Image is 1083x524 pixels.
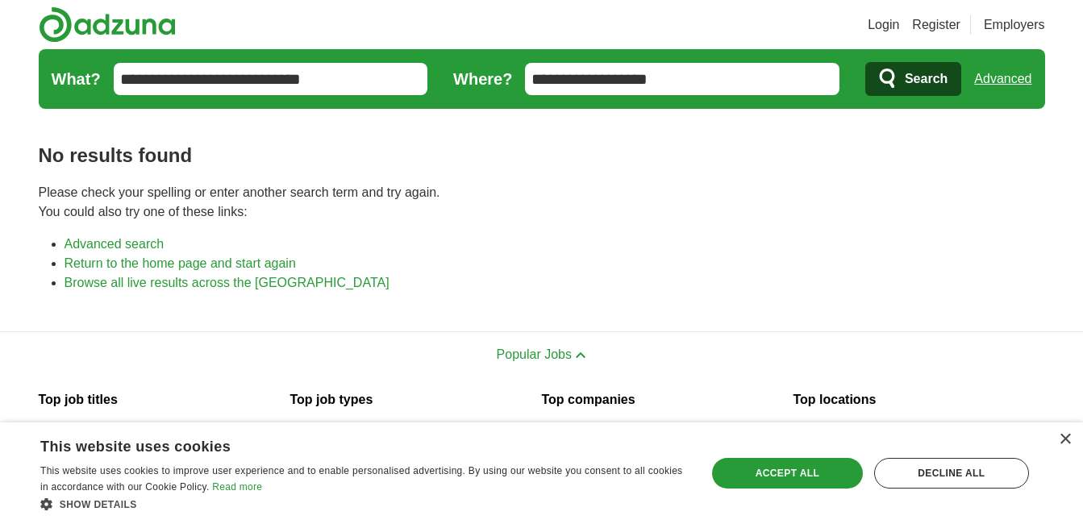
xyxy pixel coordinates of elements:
div: This website uses cookies [40,432,646,456]
label: Where? [453,67,512,91]
button: Search [865,62,961,96]
div: Decline all [874,458,1029,489]
a: Advanced search [65,237,165,251]
div: Accept all [712,458,863,489]
h3: Top locations [794,390,1045,410]
a: Login [868,15,899,35]
p: Please check your spelling or enter another search term and try again. You could also try one of ... [39,183,1045,222]
h3: Top job titles [39,390,290,410]
span: Search [905,63,948,95]
img: toggle icon [575,351,586,359]
h1: No results found [39,141,1045,170]
a: Return to the home page and start again [65,256,296,270]
img: Adzuna logo [39,6,176,43]
span: This website uses cookies to improve user experience and to enable personalised advertising. By u... [40,465,682,493]
h3: Top job types [290,390,542,410]
div: Close [1059,434,1071,446]
div: Show details [40,496,686,512]
a: Browse all live results across the [GEOGRAPHIC_DATA] [65,276,389,289]
span: Popular Jobs [497,347,572,361]
label: What? [52,67,101,91]
a: Register [912,15,960,35]
a: Employers [984,15,1045,35]
span: Show details [60,499,137,510]
a: Advanced [974,63,1031,95]
a: Read more, opens a new window [212,481,262,493]
h3: Top companies [542,390,794,410]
